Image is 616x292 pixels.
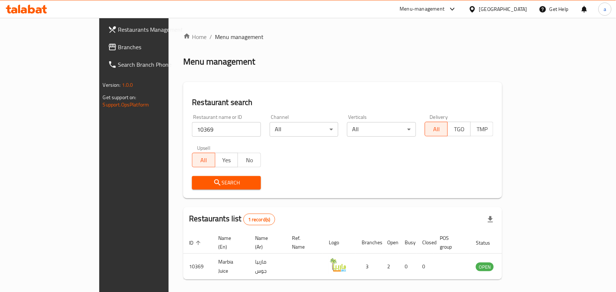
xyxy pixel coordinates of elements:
span: Restaurants Management [118,25,196,34]
table: enhanced table [183,231,534,280]
span: Name (En) [218,234,240,251]
a: Restaurants Management [102,21,202,38]
span: Status [476,238,500,247]
nav: breadcrumb [183,32,502,41]
span: OPEN [476,263,494,271]
td: 0 [416,254,434,280]
div: Total records count [243,214,275,225]
th: Closed [416,231,434,254]
div: Menu-management [400,5,445,13]
span: All [195,155,212,166]
a: Support.OpsPlatform [103,100,149,109]
button: TMP [470,122,494,136]
span: 1 record(s) [244,216,275,223]
span: Branches [118,43,196,51]
th: Open [381,231,399,254]
a: Branches [102,38,202,56]
label: Upsell [197,145,211,151]
span: No [241,155,258,166]
span: Menu management [215,32,263,41]
td: 2 [381,254,399,280]
span: Search [198,178,255,187]
h2: Restaurant search [192,97,493,108]
div: All [347,122,416,137]
td: ماربيا جوس [249,254,286,280]
span: Name (Ar) [255,234,277,251]
button: All [192,153,215,167]
span: TMP [474,124,491,135]
button: Yes [215,153,238,167]
button: All [425,122,448,136]
td: 0 [399,254,416,280]
span: Version: [103,80,121,90]
button: TGO [447,122,471,136]
span: a [604,5,606,13]
span: TGO [451,124,468,135]
span: Ref. Name [292,234,314,251]
button: Search [192,176,261,190]
div: [GEOGRAPHIC_DATA] [479,5,527,13]
span: Get support on: [103,93,136,102]
th: Logo [323,231,356,254]
span: Yes [218,155,235,166]
td: Marbia Juice [212,254,249,280]
span: ID [189,238,203,247]
button: No [238,153,261,167]
span: Search Branch Phone [118,60,196,69]
h2: Menu management [183,56,255,67]
li: / [209,32,212,41]
th: Busy [399,231,416,254]
label: Delivery [430,114,448,120]
input: Search for restaurant name or ID.. [192,122,261,137]
img: Marbia Juice [329,256,347,274]
span: All [428,124,445,135]
div: All [270,122,339,137]
span: POS group [440,234,461,251]
th: Branches [356,231,381,254]
h2: Restaurants list [189,213,275,225]
span: 1.0.0 [122,80,133,90]
a: Search Branch Phone [102,56,202,73]
td: 3 [356,254,381,280]
div: Export file [482,211,499,228]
